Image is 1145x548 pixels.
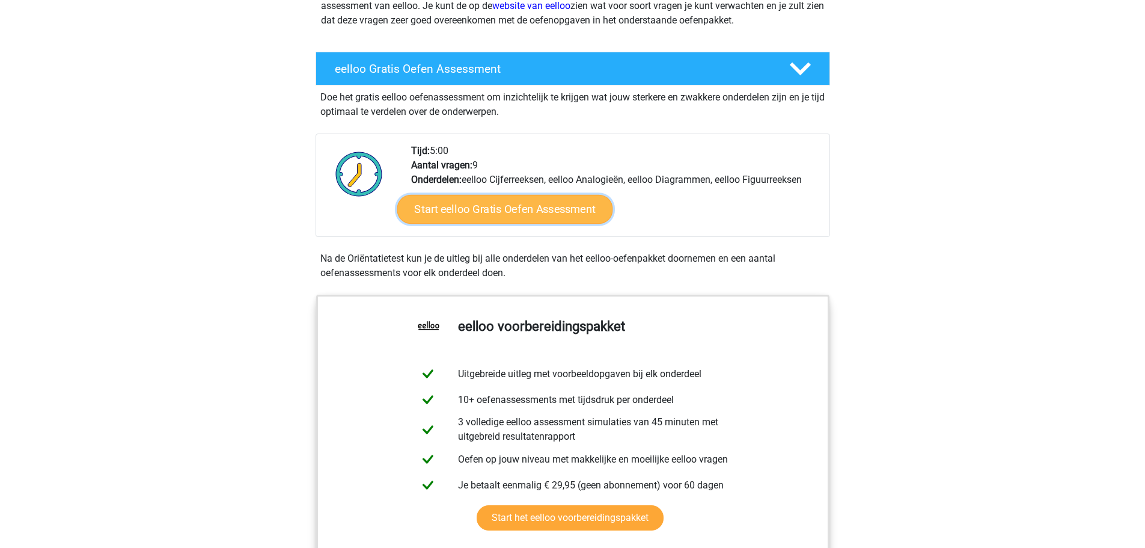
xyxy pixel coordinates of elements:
b: Aantal vragen: [411,159,472,171]
div: 5:00 9 eelloo Cijferreeksen, eelloo Analogieën, eelloo Diagrammen, eelloo Figuurreeksen [402,144,829,236]
h4: eelloo Gratis Oefen Assessment [335,62,770,76]
a: Start eelloo Gratis Oefen Assessment [397,195,612,224]
img: Klok [329,144,389,204]
b: Onderdelen: [411,174,462,185]
div: Doe het gratis eelloo oefenassessment om inzichtelijk te krijgen wat jouw sterkere en zwakkere on... [316,85,830,119]
div: Na de Oriëntatietest kun je de uitleg bij alle onderdelen van het eelloo-oefenpakket doornemen en... [316,251,830,280]
a: eelloo Gratis Oefen Assessment [311,52,835,85]
b: Tijd: [411,145,430,156]
a: Start het eelloo voorbereidingspakket [477,505,664,531]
